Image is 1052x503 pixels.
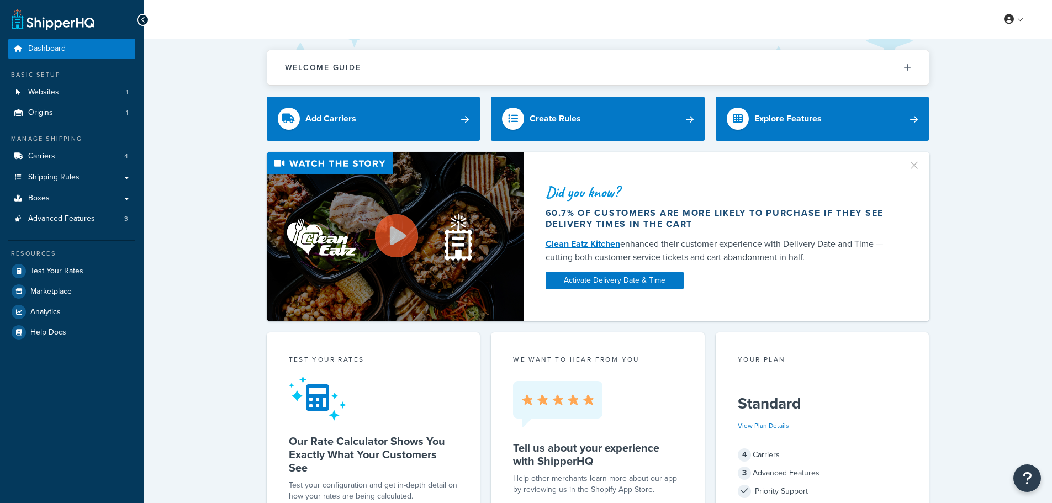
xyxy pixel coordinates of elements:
[28,108,53,118] span: Origins
[30,267,83,276] span: Test Your Rates
[8,146,135,167] a: Carriers4
[8,209,135,229] a: Advanced Features3
[738,484,907,499] div: Priority Support
[738,448,751,462] span: 4
[267,152,524,321] img: Video thumbnail
[738,421,789,431] a: View Plan Details
[738,465,907,481] div: Advanced Features
[530,111,581,126] div: Create Rules
[8,82,135,103] a: Websites1
[289,480,458,502] div: Test your configuration and get in-depth detail on how your rates are being calculated.
[267,97,480,141] a: Add Carriers
[285,63,361,72] h2: Welcome Guide
[8,167,135,188] a: Shipping Rules
[126,108,128,118] span: 1
[305,111,356,126] div: Add Carriers
[28,152,55,161] span: Carriers
[124,214,128,224] span: 3
[8,82,135,103] li: Websites
[754,111,822,126] div: Explore Features
[546,208,895,230] div: 60.7% of customers are more likely to purchase if they see delivery times in the cart
[546,237,620,250] a: Clean Eatz Kitchen
[8,322,135,342] a: Help Docs
[126,88,128,97] span: 1
[513,441,683,468] h5: Tell us about your experience with ShipperHQ
[1013,464,1041,492] button: Open Resource Center
[8,134,135,144] div: Manage Shipping
[8,146,135,167] li: Carriers
[28,173,80,182] span: Shipping Rules
[28,44,66,54] span: Dashboard
[28,88,59,97] span: Websites
[28,194,50,203] span: Boxes
[8,209,135,229] li: Advanced Features
[8,103,135,123] a: Origins1
[513,473,683,495] p: Help other merchants learn more about our app by reviewing us in the Shopify App Store.
[289,435,458,474] h5: Our Rate Calculator Shows You Exactly What Your Customers See
[8,70,135,80] div: Basic Setup
[30,308,61,317] span: Analytics
[8,282,135,301] a: Marketplace
[124,152,128,161] span: 4
[513,354,683,364] p: we want to hear from you
[738,467,751,480] span: 3
[289,354,458,367] div: Test your rates
[8,302,135,322] a: Analytics
[28,214,95,224] span: Advanced Features
[546,237,895,264] div: enhanced their customer experience with Delivery Date and Time — cutting both customer service ti...
[546,272,684,289] a: Activate Delivery Date & Time
[8,249,135,258] div: Resources
[8,188,135,209] a: Boxes
[491,97,705,141] a: Create Rules
[738,354,907,367] div: Your Plan
[738,447,907,463] div: Carriers
[716,97,929,141] a: Explore Features
[8,261,135,281] a: Test Your Rates
[546,184,895,200] div: Did you know?
[30,328,66,337] span: Help Docs
[8,103,135,123] li: Origins
[8,39,135,59] a: Dashboard
[30,287,72,296] span: Marketplace
[267,50,929,85] button: Welcome Guide
[738,395,907,412] h5: Standard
